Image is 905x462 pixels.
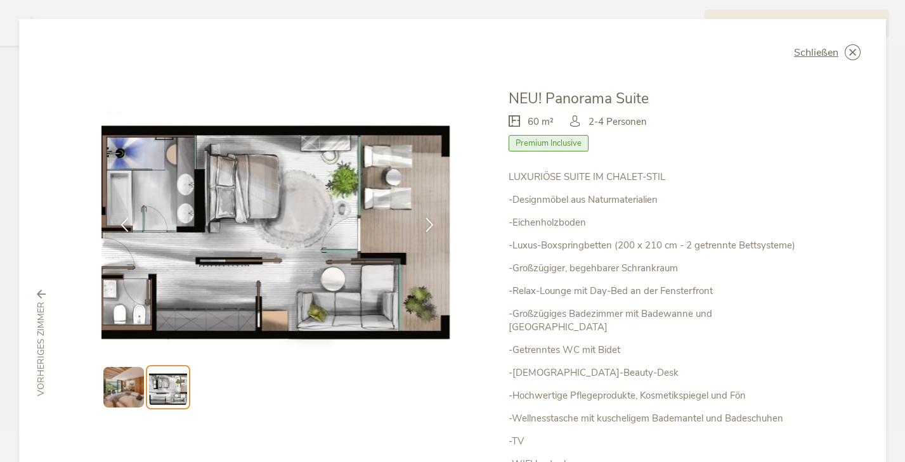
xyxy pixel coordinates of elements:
span: vorheriges Zimmer [35,302,48,396]
span: Premium Inclusive [509,135,589,151]
p: -Eichenholzboden [509,216,804,229]
p: -Designmöbel aus Naturmaterialien [509,193,804,207]
p: LUXURIÖSE SUITE IM CHALET-STIL [509,170,804,184]
p: -Relax-Lounge mit Day-Bed an der Fensterfront [509,285,804,298]
p: -Luxus-Boxspringbetten (200 x 210 cm - 2 getrennte Bettsysteme) [509,239,804,252]
p: -Getrenntes WC mit Bidet [509,343,804,357]
img: NEU! Panorama Suite [101,89,450,349]
img: Preview [103,367,144,407]
p: -Großzügiges Badezimmer mit Badewanne und [GEOGRAPHIC_DATA] [509,307,804,334]
p: -Großzügiger, begehbarer Schrankraum [509,262,804,275]
p: -[DEMOGRAPHIC_DATA]-Beauty-Desk [509,366,804,380]
span: 2-4 Personen [589,115,647,129]
p: -Wellnesstasche mit kuscheligem Bademantel und Badeschuhen [509,412,804,425]
span: NEU! Panorama Suite [509,89,649,108]
span: 60 m² [528,115,554,129]
span: Schließen [794,48,838,58]
p: -Hochwertige Pflegeprodukte, Kosmetikspiegel und Fön [509,389,804,402]
img: Preview [149,368,187,406]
